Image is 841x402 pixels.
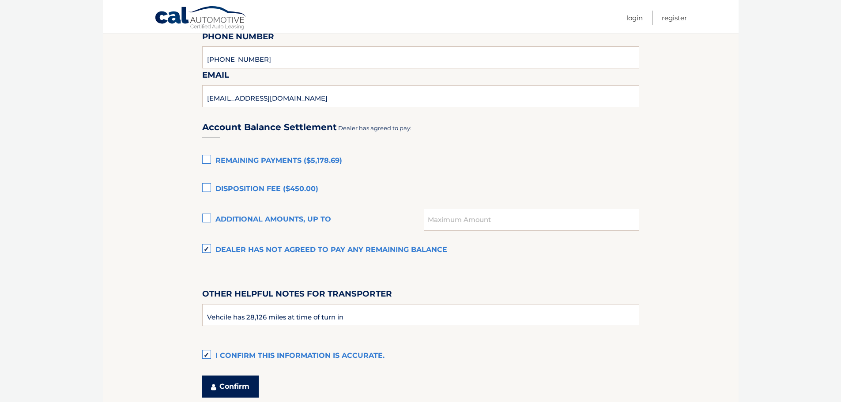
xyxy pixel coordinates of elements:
span: Dealer has agreed to pay: [338,124,411,131]
label: Dealer has not agreed to pay any remaining balance [202,241,639,259]
label: I confirm this information is accurate. [202,347,639,365]
label: Disposition Fee ($450.00) [202,180,639,198]
h3: Account Balance Settlement [202,122,337,133]
label: Phone Number [202,30,274,46]
label: Additional amounts, up to [202,211,424,229]
button: Confirm [202,376,259,398]
input: Maximum Amount [424,209,639,231]
label: Remaining Payments ($5,178.69) [202,152,639,170]
label: Other helpful notes for transporter [202,287,392,304]
a: Cal Automotive [155,6,247,31]
label: Email [202,68,229,85]
a: Login [626,11,643,25]
a: Register [662,11,687,25]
